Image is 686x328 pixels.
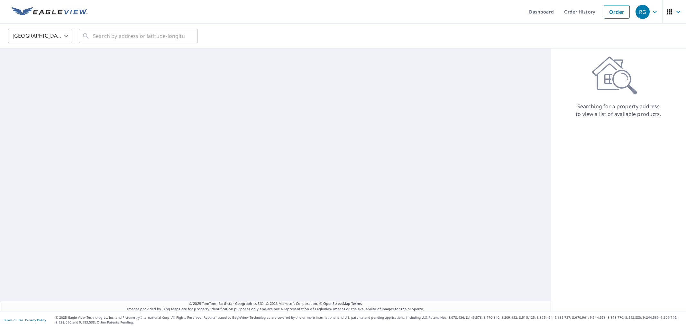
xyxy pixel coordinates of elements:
input: Search by address or latitude-longitude [93,27,185,45]
div: RG [636,5,650,19]
a: Order [604,5,630,19]
img: EV Logo [12,7,87,17]
p: Searching for a property address to view a list of available products. [575,102,662,118]
a: Privacy Policy [25,318,46,322]
p: © 2025 Eagle View Technologies, Inc. and Pictometry International Corp. All Rights Reserved. Repo... [56,315,683,325]
p: | [3,318,46,322]
a: Terms [351,301,362,306]
div: [GEOGRAPHIC_DATA] [8,27,72,45]
span: © 2025 TomTom, Earthstar Geographics SIO, © 2025 Microsoft Corporation, © [189,301,362,306]
a: OpenStreetMap [323,301,350,306]
a: Terms of Use [3,318,23,322]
